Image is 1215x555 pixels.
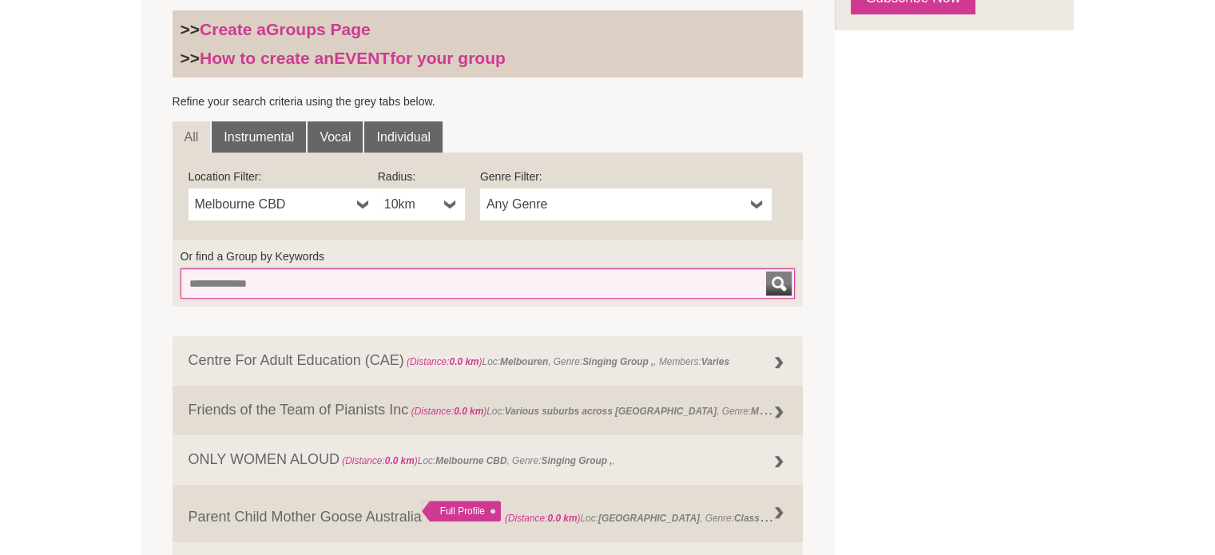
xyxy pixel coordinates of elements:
[701,356,729,367] strong: Varies
[173,435,804,485] a: ONLY WOMEN ALOUD (Distance:0.0 km)Loc:Melbourne CBD, Genre:Singing Group ,,
[173,93,804,109] p: Refine your search criteria using the grey tabs below.
[505,406,717,417] strong: Various suburbs across [GEOGRAPHIC_DATA]
[407,356,482,367] span: (Distance: )
[411,406,487,417] span: (Distance: )
[189,188,378,220] a: Melbourne CBD
[454,406,483,417] strong: 0.0 km
[582,356,653,367] strong: Singing Group ,
[195,195,351,214] span: Melbourne CBD
[339,455,615,466] span: Loc: , Genre: ,
[173,386,804,435] a: Friends of the Team of Pianists Inc (Distance:0.0 km)Loc:Various suburbs across [GEOGRAPHIC_DATA]...
[598,513,700,524] strong: [GEOGRAPHIC_DATA]
[266,20,371,38] strong: Groups Page
[385,455,415,466] strong: 0.0 km
[384,195,438,214] span: 10km
[181,19,796,40] h3: >>
[408,402,866,418] span: Loc: , Genre: ,
[449,356,478,367] strong: 0.0 km
[189,168,378,184] label: Location Filter:
[200,49,506,67] a: How to create anEVENTfor your group
[547,513,577,524] strong: 0.0 km
[751,402,864,418] strong: Music Session (regular) ,
[173,336,804,386] a: Centre For Adult Education (CAE) (Distance:0.0 km)Loc:Melbouren, Genre:Singing Group ,, Members:V...
[480,168,772,184] label: Genre Filter:
[364,121,443,153] a: Individual
[181,248,796,264] label: Or find a Group by Keywords
[505,513,581,524] span: (Distance: )
[422,501,501,521] div: Full Profile
[181,48,796,69] h3: >>
[212,121,306,153] a: Instrumental
[378,188,465,220] a: 10km
[480,188,772,220] a: Any Genre
[200,20,371,38] a: Create aGroups Page
[734,509,814,525] strong: Class Workshop ,
[173,121,211,153] a: All
[541,455,612,466] strong: Singing Group ,
[500,356,548,367] strong: Melbouren
[334,49,390,67] strong: EVENT
[435,455,506,466] strong: Melbourne CBD
[342,455,418,466] span: (Distance: )
[308,121,363,153] a: Vocal
[378,168,465,184] label: Radius:
[486,195,744,214] span: Any Genre
[505,509,816,525] span: Loc: , Genre: ,
[173,485,804,542] a: Parent Child Mother Goose Australia Full Profile (Distance:0.0 km)Loc:[GEOGRAPHIC_DATA], Genre:Cl...
[404,356,729,367] span: Loc: , Genre: , Members:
